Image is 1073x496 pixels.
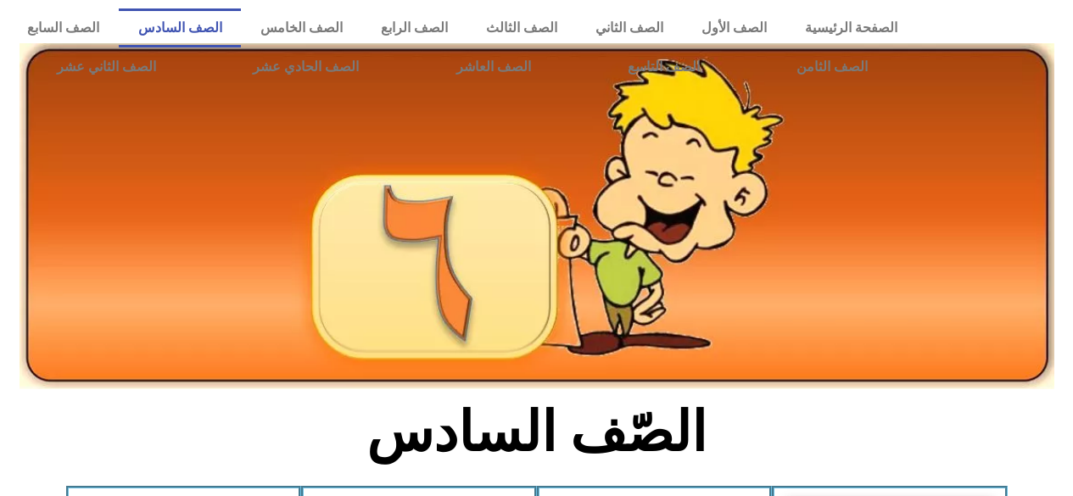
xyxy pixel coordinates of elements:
a: الصف الثالث [467,8,576,47]
h2: الصّف السادس [256,399,817,465]
a: الصفحة الرئيسية [785,8,916,47]
a: الصف الخامس [241,8,361,47]
a: الصف الرابع [361,8,467,47]
a: الصف السابع [8,8,119,47]
a: الصف الثاني عشر [8,47,204,86]
a: الصف الثاني [576,8,682,47]
a: الصف العاشر [408,47,579,86]
a: الصف الأول [682,8,785,47]
a: الصف الحادي عشر [204,47,407,86]
a: الصف الثامن [748,47,916,86]
a: الصف السادس [119,8,241,47]
a: الصف التاسع [579,47,748,86]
